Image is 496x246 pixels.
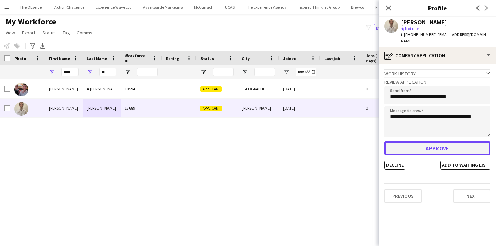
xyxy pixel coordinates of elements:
[283,69,289,75] button: Open Filter Menu
[283,56,297,61] span: Joined
[83,99,121,117] div: [PERSON_NAME]
[45,99,83,117] div: [PERSON_NAME]
[90,0,137,14] button: Experience Wave Ltd
[6,30,15,36] span: View
[296,68,316,76] input: Joined Filter Input
[200,69,207,75] button: Open Filter Menu
[345,0,370,14] button: Brewco
[121,79,162,98] div: 10594
[370,0,397,14] button: Fix Radio
[77,30,92,36] span: Comms
[3,28,18,37] a: View
[279,99,320,117] div: [DATE]
[384,79,490,85] h3: Review Application
[238,99,279,117] div: [PERSON_NAME]
[324,56,340,61] span: Last job
[200,86,222,92] span: Applicant
[14,102,28,116] img: Adam Mather
[63,30,70,36] span: Tag
[125,69,131,75] button: Open Filter Menu
[19,28,38,37] a: Export
[200,106,222,111] span: Applicant
[292,0,345,14] button: Inspired Thinking Group
[188,0,219,14] button: McCurrach
[200,56,214,61] span: Status
[137,68,158,76] input: Workforce ID Filter Input
[379,47,496,64] div: Company application
[384,69,490,77] div: Work history
[87,69,93,75] button: Open Filter Menu
[29,42,37,50] app-action-btn: Advanced filters
[87,56,107,61] span: Last Name
[384,161,405,170] button: Decline
[401,32,437,37] span: t. [PHONE_NUMBER]
[6,17,56,27] span: My Workforce
[49,0,90,14] button: Action Challenge
[279,79,320,98] div: [DATE]
[362,79,406,98] div: 0
[166,56,179,61] span: Rating
[213,68,234,76] input: Status Filter Input
[362,99,406,117] div: 0
[14,56,26,61] span: Photo
[14,0,49,14] button: The Observer
[401,19,447,25] div: [PERSON_NAME]
[40,28,59,37] a: Status
[379,3,496,12] h3: Profile
[219,0,240,14] button: UCAS
[242,56,250,61] span: City
[49,69,55,75] button: Open Filter Menu
[74,28,95,37] a: Comms
[83,79,121,98] div: A [PERSON_NAME]
[99,68,116,76] input: Last Name Filter Input
[61,68,79,76] input: First Name Filter Input
[42,30,56,36] span: Status
[240,0,292,14] button: The Experience Agency
[374,24,408,32] button: Everyone4,831
[384,189,422,203] button: Previous
[238,79,279,98] div: [GEOGRAPHIC_DATA]
[125,53,149,63] span: Workforce ID
[45,79,83,98] div: [PERSON_NAME]
[242,69,248,75] button: Open Filter Menu
[405,26,422,31] span: Not rated
[49,56,70,61] span: First Name
[39,42,47,50] app-action-btn: Export XLSX
[384,141,490,155] button: Approve
[121,99,162,117] div: 13689
[254,68,275,76] input: City Filter Input
[60,28,73,37] a: Tag
[440,161,490,170] button: Add to waiting list
[137,0,188,14] button: Avantgarde Marketing
[401,32,488,43] span: | [EMAIL_ADDRESS][DOMAIN_NAME]
[453,189,490,203] button: Next
[14,83,28,96] img: Adam A Bullman
[22,30,35,36] span: Export
[366,53,394,63] span: Jobs (last 90 days)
